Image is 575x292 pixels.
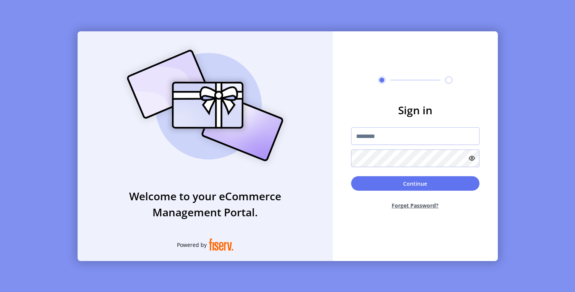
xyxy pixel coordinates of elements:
[351,102,479,118] h3: Sign in
[115,41,295,170] img: card_Illustration.svg
[177,241,207,249] span: Powered by
[351,195,479,216] button: Forget Password?
[78,188,333,220] h3: Welcome to your eCommerce Management Portal.
[351,176,479,191] button: Continue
